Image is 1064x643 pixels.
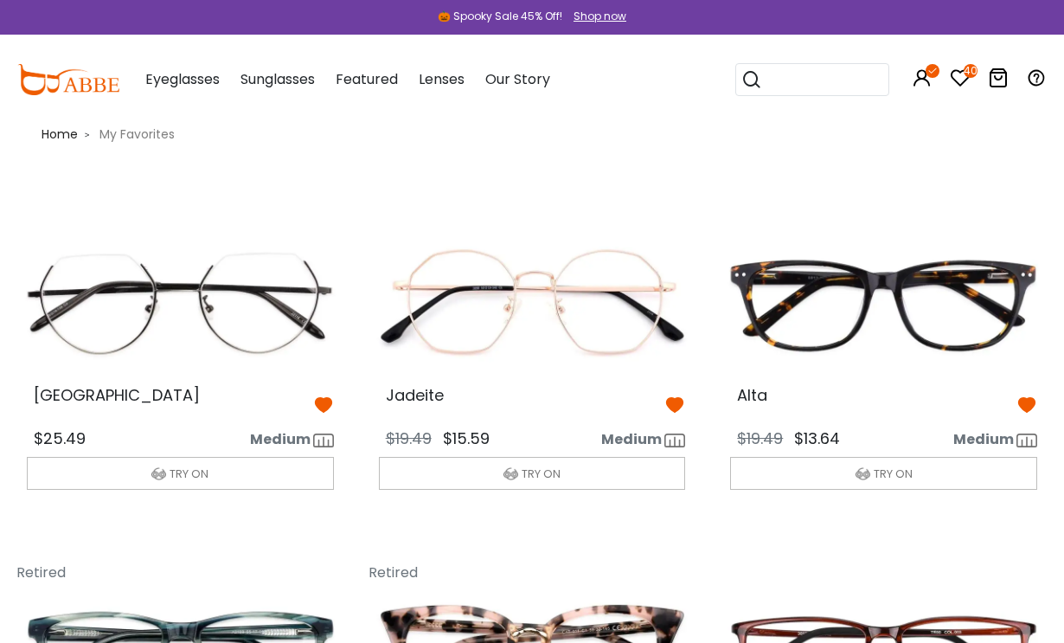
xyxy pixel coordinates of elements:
span: Our Story [485,69,550,89]
span: $15.59 [443,428,490,449]
div: BOGO [720,552,806,600]
button: TRY ON [379,457,686,490]
span: TRY ON [522,466,561,482]
img: tryon [151,466,166,481]
span: Medium [250,429,311,450]
div: 🎃 Spooky Sale 45% Off! [438,9,562,24]
div: Shop now [574,9,626,24]
span: Featured [336,69,398,89]
img: size ruler [313,434,334,447]
span: $19.49 [737,428,783,449]
div: Retired [369,552,455,600]
span: Home [42,125,78,143]
a: Shop now [565,9,626,23]
span: TRY ON [170,466,208,482]
span: My Favorites [93,125,182,143]
span: Alta [737,384,767,406]
span: TRY ON [874,466,913,482]
i: 40 [964,64,977,78]
img: abbeglasses.com [17,64,119,95]
span: Medium [953,429,1014,450]
a: Home [42,124,78,144]
img: tryon [856,466,870,481]
span: [GEOGRAPHIC_DATA] [34,384,200,406]
a: 40 [950,71,971,91]
span: Medium [601,429,662,450]
span: Eyeglasses [145,69,220,89]
span: Lenses [419,69,465,89]
span: Jadeite [386,384,444,406]
img: size ruler [664,434,685,447]
div: Retired [16,552,103,600]
button: TRY ON [730,457,1037,490]
button: TRY ON [27,457,334,490]
span: $13.64 [794,428,840,449]
span: $25.49 [34,428,86,449]
div: BOGO [16,200,103,248]
i: > [85,129,90,141]
img: tryon [503,466,518,481]
span: Sunglasses [240,69,315,89]
span: $19.49 [386,428,432,449]
img: size ruler [1016,434,1037,447]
